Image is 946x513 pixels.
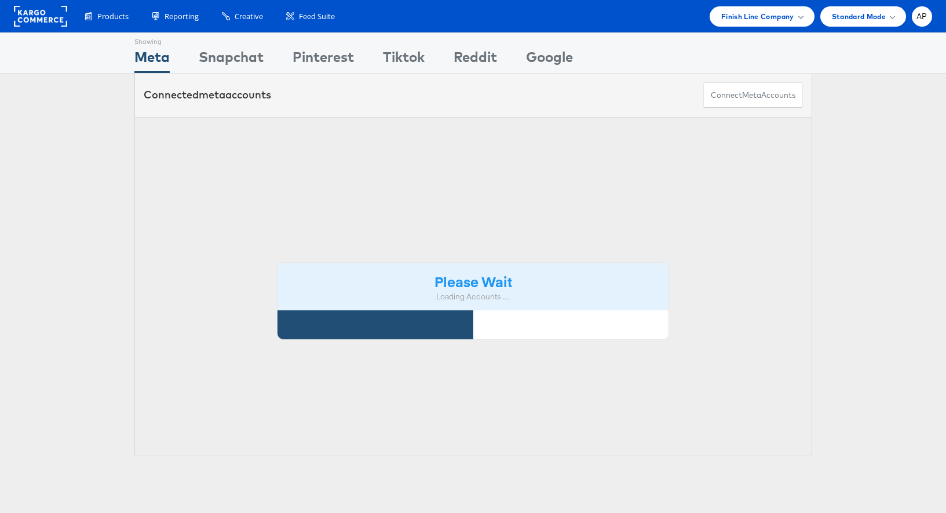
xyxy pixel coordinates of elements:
[97,11,129,22] span: Products
[134,33,170,47] div: Showing
[832,10,886,23] span: Standard Mode
[134,47,170,73] div: Meta
[199,88,225,101] span: meta
[916,13,927,20] span: AP
[235,11,263,22] span: Creative
[165,11,199,22] span: Reporting
[293,47,354,73] div: Pinterest
[742,90,761,101] span: meta
[383,47,425,73] div: Tiktok
[144,87,271,102] div: Connected accounts
[299,11,335,22] span: Feed Suite
[454,47,497,73] div: Reddit
[526,47,573,73] div: Google
[703,82,803,108] button: ConnectmetaAccounts
[199,47,264,73] div: Snapchat
[721,10,794,23] span: Finish Line Company
[286,291,660,302] div: Loading Accounts ....
[434,272,512,291] strong: Please Wait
